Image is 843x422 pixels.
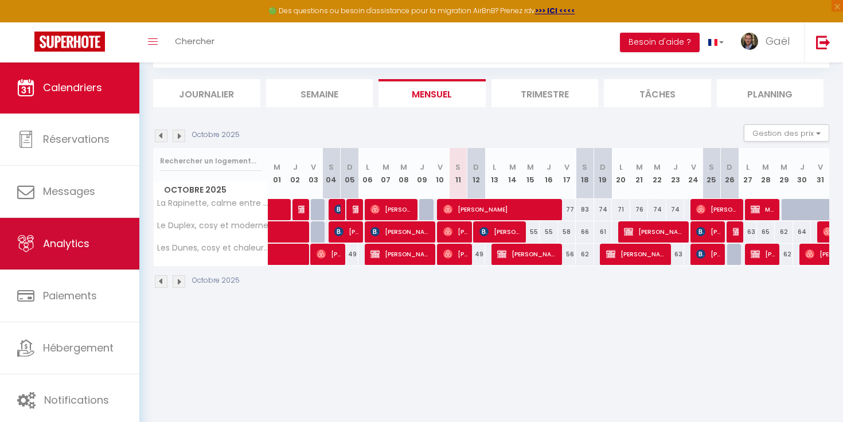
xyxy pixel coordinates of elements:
[558,221,576,243] div: 58
[485,148,504,199] th: 13
[540,148,558,199] th: 16
[558,148,576,199] th: 17
[473,162,479,173] abbr: D
[43,236,89,251] span: Analytics
[673,162,678,173] abbr: J
[493,162,496,173] abbr: L
[43,80,102,95] span: Calendriers
[666,148,685,199] th: 23
[775,221,793,243] div: 62
[400,162,407,173] abbr: M
[353,198,359,220] span: [PERSON_NAME]
[811,148,829,199] th: 31
[443,243,468,265] span: [PERSON_NAME]
[341,244,359,265] div: 49
[744,124,829,142] button: Gestion des prix
[800,162,805,173] abbr: J
[721,148,739,199] th: 26
[558,244,576,265] div: 56
[766,34,790,48] span: Gaël
[624,221,685,243] span: [PERSON_NAME]
[576,199,594,220] div: 83
[34,32,105,52] img: Super Booking
[696,221,721,243] span: [PERSON_NAME]
[746,162,750,173] abbr: L
[741,33,758,50] img: ...
[604,79,711,107] li: Tâches
[383,162,389,173] abbr: M
[576,221,594,243] div: 66
[378,79,486,107] li: Mensuel
[317,243,341,265] span: [PERSON_NAME] Providence
[733,221,739,243] span: [PERSON_NAME]
[709,162,714,173] abbr: S
[504,148,522,199] th: 14
[816,35,830,49] img: logout
[732,22,804,62] a: ... Gaël
[612,199,630,220] div: 71
[757,148,775,199] th: 28
[535,6,575,15] a: >>> ICI <<<<
[739,221,757,243] div: 63
[438,162,443,173] abbr: V
[377,148,395,199] th: 07
[793,148,811,199] th: 30
[594,221,612,243] div: 61
[43,184,95,198] span: Messages
[780,162,787,173] abbr: M
[594,148,612,199] th: 19
[154,182,268,198] span: Octobre 2025
[334,221,359,243] span: [PERSON_NAME] et [PERSON_NAME]
[44,393,109,407] span: Notifications
[431,148,450,199] th: 10
[479,221,522,243] span: [PERSON_NAME]
[757,221,775,243] div: 65
[192,275,240,286] p: Octobre 2025
[775,148,793,199] th: 29
[509,162,516,173] abbr: M
[266,79,373,107] li: Semaine
[366,162,369,173] abbr: L
[329,162,334,173] abbr: S
[497,243,559,265] span: [PERSON_NAME]
[370,198,413,220] span: [PERSON_NAME]
[600,162,606,173] abbr: D
[684,148,702,199] th: 24
[449,148,467,199] th: 11
[155,199,270,208] span: La Rapinette, calme entre [GEOGRAPHIC_DATA] et l'océan
[654,162,661,173] abbr: M
[696,243,721,265] span: [PERSON_NAME]
[818,162,823,173] abbr: V
[160,151,262,171] input: Rechercher un logement...
[717,79,824,107] li: Planning
[153,79,260,107] li: Journalier
[702,148,721,199] th: 25
[358,148,377,199] th: 06
[467,148,486,199] th: 12
[594,199,612,220] div: 74
[341,148,359,199] th: 05
[691,162,696,173] abbr: V
[467,244,486,265] div: 49
[268,148,287,199] th: 01
[491,79,599,107] li: Trimestre
[582,162,587,173] abbr: S
[322,148,341,199] th: 04
[293,162,298,173] abbr: J
[666,244,685,265] div: 63
[413,148,431,199] th: 09
[298,198,305,220] span: [PERSON_NAME] [PERSON_NAME]
[727,162,732,173] abbr: D
[648,148,666,199] th: 22
[751,198,775,220] span: Mme [PERSON_NAME]
[155,221,268,230] span: Le Duplex, cosy et moderne
[370,243,432,265] span: [PERSON_NAME]
[606,243,668,265] span: [PERSON_NAME]
[347,162,353,173] abbr: D
[175,35,214,47] span: Chercher
[612,148,630,199] th: 20
[311,162,316,173] abbr: V
[762,162,769,173] abbr: M
[648,199,666,220] div: 74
